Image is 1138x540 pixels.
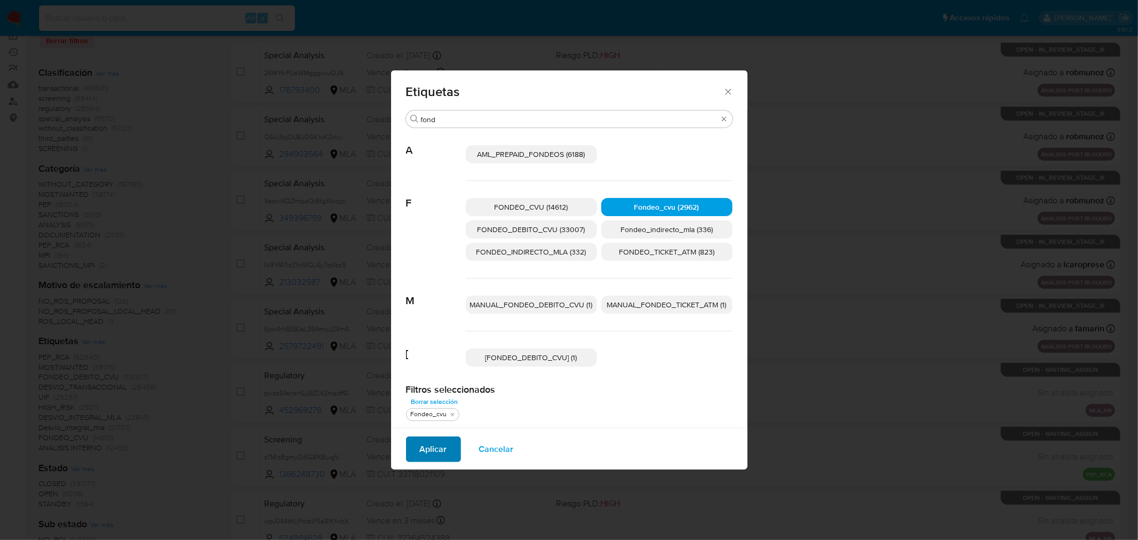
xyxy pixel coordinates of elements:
span: MANUAL_FONDEO_TICKET_ATM (1) [607,299,727,310]
div: MANUAL_FONDEO_DEBITO_CVU (1) [466,296,597,314]
div: FONDEO_INDIRECTO_MLA (332) [466,243,597,261]
div: Fondeo_indirecto_mla (336) [601,220,733,239]
button: Borrar selección [406,395,464,408]
span: Etiquetas [406,85,723,98]
div: FONDEO_TICKET_ATM (823) [601,243,733,261]
span: [FONDEO_DEBITO_CVU] (1) [486,352,577,363]
div: FONDEO_DEBITO_CVU (33007) [466,220,597,239]
div: Fondeo_cvu [409,410,449,419]
span: MANUAL_FONDEO_DEBITO_CVU (1) [470,299,593,310]
span: Fondeo_indirecto_mla (336) [620,224,713,235]
input: Buscar filtro [421,115,718,124]
span: Aplicar [420,438,447,461]
h2: Filtros seleccionados [406,384,733,395]
button: Cerrar [723,86,733,96]
span: Fondeo_cvu (2962) [634,202,699,212]
span: Borrar selección [411,396,458,407]
div: FONDEO_CVU (14612) [466,198,597,216]
div: Fondeo_cvu (2962) [601,198,733,216]
span: FONDEO_CVU (14612) [495,202,568,212]
button: Cancelar [465,436,528,462]
span: M [406,279,466,307]
span: FONDEO_TICKET_ATM (823) [619,247,714,257]
button: Aplicar [406,436,461,462]
button: quitar Fondeo_cvu [448,410,457,419]
button: Borrar [720,115,728,123]
button: Buscar [410,115,419,123]
div: MANUAL_FONDEO_TICKET_ATM (1) [601,296,733,314]
span: [ [406,331,466,360]
div: AML_PREPAID_FONDEOS (6188) [466,145,597,163]
span: AML_PREPAID_FONDEOS (6188) [478,149,585,160]
span: F [406,181,466,210]
div: [FONDEO_DEBITO_CVU] (1) [466,348,597,367]
span: FONDEO_DEBITO_CVU (33007) [478,224,585,235]
span: Cancelar [479,438,514,461]
span: A [406,128,466,157]
span: FONDEO_INDIRECTO_MLA (332) [476,247,586,257]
